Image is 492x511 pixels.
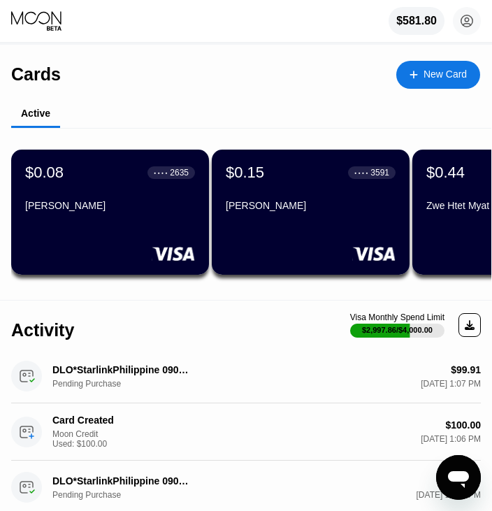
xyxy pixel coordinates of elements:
div: Visa Monthly Spend Limit [350,312,444,322]
div: $0.08 [25,164,64,182]
div: $0.15● ● ● ●3591[PERSON_NAME] [212,150,410,275]
div: [DATE] 1:06 PM [421,434,481,444]
div: Moon Credit Used: $100.00 [52,429,122,449]
div: [PERSON_NAME] [226,200,396,211]
div: DLO*StarlinkPhilippine 090000000 PHPending Purchase$99.91[DATE] 1:07 PM [11,350,481,403]
div: $0.44 [426,164,465,182]
div: New Card [396,61,480,89]
div: DLO*StarlinkPhilippine 090000000 PH [52,364,192,375]
div: $99.91 [451,364,481,375]
div: $100.00 [445,419,481,431]
div: $2,997.86 / $4,000.00 [362,326,433,334]
div: $0.08● ● ● ●2635[PERSON_NAME] [11,150,209,275]
div: New Card [424,69,467,80]
div: Active [21,108,50,119]
div: 3591 [370,168,389,178]
div: DLO*StarlinkPhilippine 090000000 PH [52,475,192,487]
div: 2635 [170,168,189,178]
div: ● ● ● ● [354,171,368,175]
div: $581.80 [396,15,437,27]
iframe: Button to launch messaging window [436,455,481,500]
div: Pending Purchase [52,379,122,389]
div: [DATE] 1:07 PM [421,379,481,389]
div: Cards [11,64,61,85]
div: $0.15 [226,164,264,182]
div: ● ● ● ● [154,171,168,175]
div: [DATE] 12:33 PM [417,490,481,500]
div: Activity [11,320,74,340]
div: $581.80 [389,7,444,35]
div: Pending Purchase [52,490,122,500]
div: Card Created [52,415,192,426]
div: Card CreatedMoon Credit Used: $100.00$100.00[DATE] 1:06 PM [11,403,481,461]
div: [PERSON_NAME] [25,200,195,211]
div: Visa Monthly Spend Limit$2,997.86/$4,000.00 [350,312,444,338]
